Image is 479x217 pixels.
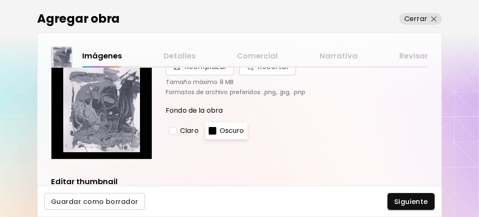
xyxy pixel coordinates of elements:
[51,176,118,187] h5: Editar thumbnail
[166,79,428,85] p: Tamaño máximo 8 MB
[44,193,145,210] button: Guardar como borrador
[166,106,428,116] p: Fondo de la obra
[388,193,435,210] button: Siguiente
[394,197,428,206] span: Siguiente
[51,47,72,67] img: thumbnail
[51,197,138,206] span: Guardar como borrador
[220,126,244,136] p: Oscuro
[180,126,199,136] p: Claro
[166,89,428,95] p: Formatos de archivo preferidos: .png, .jpg, .pnp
